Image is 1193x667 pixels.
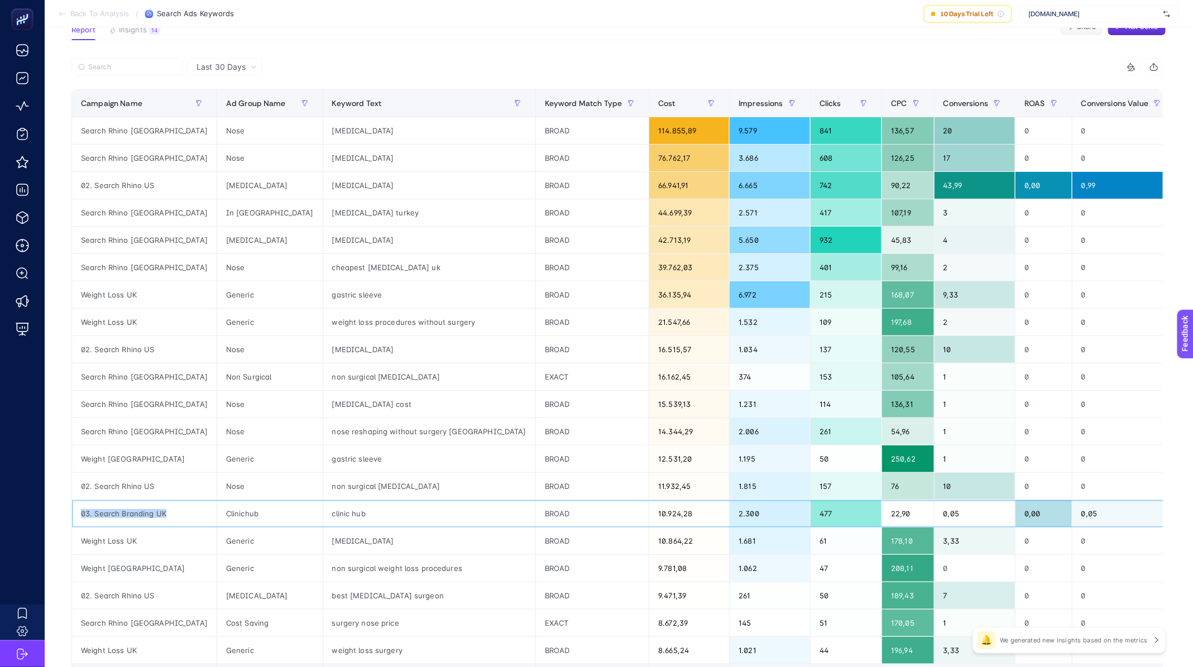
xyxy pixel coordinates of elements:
div: Nose [217,336,323,363]
div: Weight [GEOGRAPHIC_DATA] [72,555,217,582]
div: 0 [1072,473,1175,500]
div: 0 [1015,254,1072,281]
div: [MEDICAL_DATA] turkey [323,199,535,226]
div: 2.375 [730,254,810,281]
div: 61 [811,527,881,554]
div: 6.665 [730,172,810,199]
div: 0 [935,555,1015,582]
div: 14.344,29 [649,418,729,445]
div: 107,19 [882,199,933,226]
span: Ad Group Name [226,99,286,108]
div: 9.471,39 [649,582,729,609]
div: 0 [1072,309,1175,335]
div: Generic [217,527,323,554]
div: 136,57 [882,117,933,144]
div: 47 [811,555,881,582]
div: 0 [1015,145,1072,171]
span: [DOMAIN_NAME] [1028,9,1159,18]
div: 0 [1015,473,1072,500]
span: Search Ads Keywords [157,9,234,18]
div: 136,31 [882,391,933,418]
div: Nose [217,418,323,445]
span: Back To Analysis [70,9,129,18]
div: BROAD [536,227,649,253]
div: Nose [217,391,323,418]
div: BROAD [536,527,649,554]
div: BROAD [536,582,649,609]
div: EXACT [536,610,649,636]
div: 11.932,45 [649,473,729,500]
div: 1.021 [730,637,810,664]
div: 608 [811,145,881,171]
div: 178,10 [882,527,933,554]
div: 401 [811,254,881,281]
div: BROAD [536,418,649,445]
div: 1 [935,363,1015,390]
div: 3.686 [730,145,810,171]
div: 1 [935,391,1015,418]
div: 43,99 [935,172,1015,199]
div: Search Rhino [GEOGRAPHIC_DATA] [72,610,217,636]
span: Feedback [7,3,42,12]
div: 1 [935,418,1015,445]
div: 3 [935,199,1015,226]
div: [MEDICAL_DATA] [323,145,535,171]
div: 2.300 [730,500,810,527]
span: / [136,9,138,18]
div: 0 [1015,527,1072,554]
div: 10 [935,473,1015,500]
span: Keyword Match Type [545,99,622,108]
div: 114 [811,391,881,418]
div: 109 [811,309,881,335]
div: Non Surgical [217,363,323,390]
div: 105,64 [882,363,933,390]
div: 02. Search Rhino US [72,582,217,609]
span: Cost [658,99,675,108]
div: BROAD [536,309,649,335]
div: 02. Search Rhino US [72,172,217,199]
div: 145 [730,610,810,636]
div: 0,05 [1072,500,1175,527]
div: 90,22 [882,172,933,199]
div: Nose [217,473,323,500]
div: 44.699,39 [649,199,729,226]
div: 932 [811,227,881,253]
div: 0 [1072,363,1175,390]
div: Search Rhino [GEOGRAPHIC_DATA] [72,391,217,418]
div: 0 [1072,199,1175,226]
div: 76 [882,473,933,500]
div: 153 [811,363,881,390]
div: 0 [1072,281,1175,308]
div: 0 [1015,199,1072,226]
div: [MEDICAL_DATA] [323,227,535,253]
div: BROAD [536,445,649,472]
div: 137 [811,336,881,363]
div: 50 [811,582,881,609]
div: 0,00 [1015,172,1072,199]
div: BROAD [536,336,649,363]
div: Generic [217,637,323,664]
div: 1.815 [730,473,810,500]
div: 51 [811,610,881,636]
div: Search Rhino [GEOGRAPHIC_DATA] [72,363,217,390]
div: Generic [217,281,323,308]
div: surgery nose price [323,610,535,636]
div: 417 [811,199,881,226]
div: 3,33 [935,637,1015,664]
div: 261 [811,418,881,445]
input: Search [88,63,176,71]
div: non surgical [MEDICAL_DATA] [323,363,535,390]
div: 0 [1072,527,1175,554]
div: 0 [1072,391,1175,418]
div: BROAD [536,281,649,308]
div: 1 [935,610,1015,636]
div: 170,05 [882,610,933,636]
div: weight loss surgery [323,637,535,664]
div: 9.781,08 [649,555,729,582]
div: 1.062 [730,555,810,582]
div: 120,55 [882,336,933,363]
div: 54,96 [882,418,933,445]
div: 215 [811,281,881,308]
div: [MEDICAL_DATA] [217,582,323,609]
div: 7 [935,582,1015,609]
